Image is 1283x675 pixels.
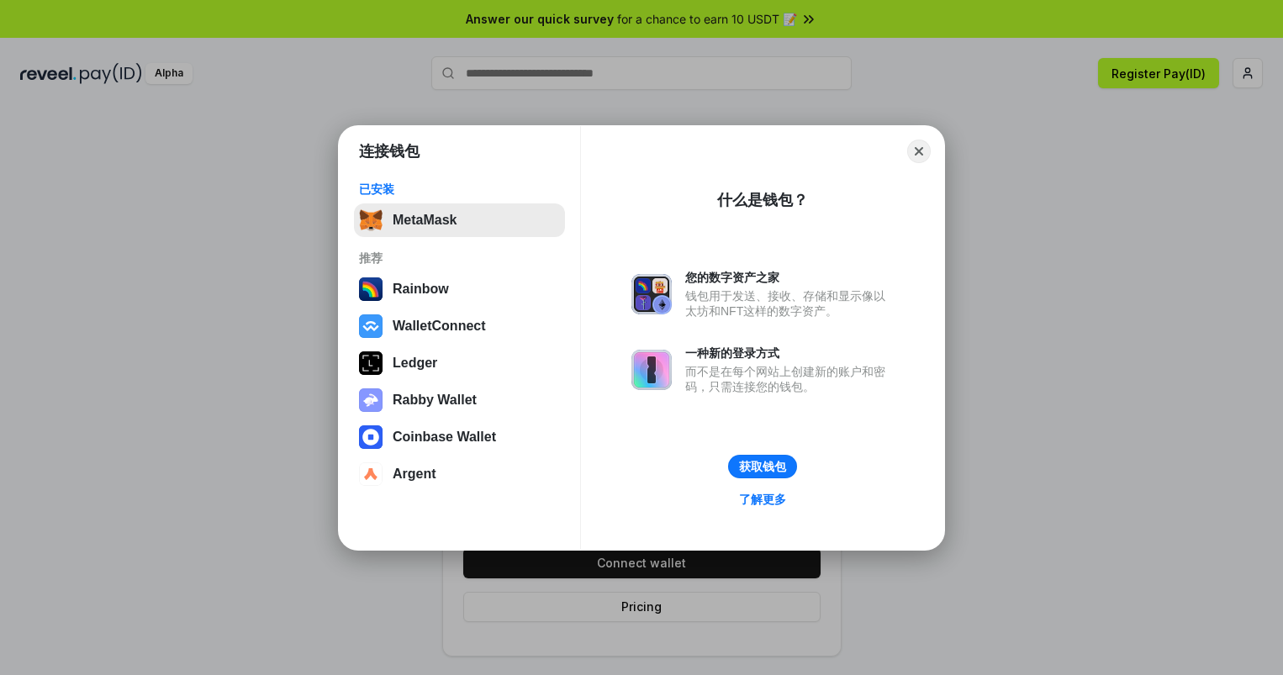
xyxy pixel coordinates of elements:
button: Rainbow [354,272,565,306]
img: svg+xml,%3Csvg%20width%3D%2228%22%20height%3D%2228%22%20viewBox%3D%220%200%2028%2028%22%20fill%3D... [359,425,383,449]
button: Close [907,140,931,163]
img: svg+xml,%3Csvg%20fill%3D%22none%22%20height%3D%2233%22%20viewBox%3D%220%200%2035%2033%22%20width%... [359,208,383,232]
button: MetaMask [354,203,565,237]
div: Argent [393,467,436,482]
img: svg+xml,%3Csvg%20width%3D%22120%22%20height%3D%22120%22%20viewBox%3D%220%200%20120%20120%22%20fil... [359,277,383,301]
div: 什么是钱包？ [717,190,808,210]
div: Rabby Wallet [393,393,477,408]
img: svg+xml,%3Csvg%20width%3D%2228%22%20height%3D%2228%22%20viewBox%3D%220%200%2028%2028%22%20fill%3D... [359,314,383,338]
div: Ledger [393,356,437,371]
button: Argent [354,457,565,491]
img: svg+xml,%3Csvg%20xmlns%3D%22http%3A%2F%2Fwww.w3.org%2F2000%2Fsvg%22%20fill%3D%22none%22%20viewBox... [631,350,672,390]
img: svg+xml,%3Csvg%20xmlns%3D%22http%3A%2F%2Fwww.w3.org%2F2000%2Fsvg%22%20fill%3D%22none%22%20viewBox... [359,388,383,412]
div: Rainbow [393,282,449,297]
div: 您的数字资产之家 [685,270,894,285]
button: Rabby Wallet [354,383,565,417]
div: Coinbase Wallet [393,430,496,445]
button: Coinbase Wallet [354,420,565,454]
img: svg+xml,%3Csvg%20xmlns%3D%22http%3A%2F%2Fwww.w3.org%2F2000%2Fsvg%22%20fill%3D%22none%22%20viewBox... [631,274,672,314]
img: svg+xml,%3Csvg%20width%3D%2228%22%20height%3D%2228%22%20viewBox%3D%220%200%2028%2028%22%20fill%3D... [359,462,383,486]
div: MetaMask [393,213,457,228]
div: 钱包用于发送、接收、存储和显示像以太坊和NFT这样的数字资产。 [685,288,894,319]
div: 推荐 [359,250,560,266]
button: Ledger [354,346,565,380]
button: WalletConnect [354,309,565,343]
button: 获取钱包 [728,455,797,478]
div: 已安装 [359,182,560,197]
img: svg+xml,%3Csvg%20xmlns%3D%22http%3A%2F%2Fwww.w3.org%2F2000%2Fsvg%22%20width%3D%2228%22%20height%3... [359,351,383,375]
a: 了解更多 [729,488,796,510]
div: 而不是在每个网站上创建新的账户和密码，只需连接您的钱包。 [685,364,894,394]
div: WalletConnect [393,319,486,334]
div: 获取钱包 [739,459,786,474]
div: 一种新的登录方式 [685,345,894,361]
h1: 连接钱包 [359,141,420,161]
div: 了解更多 [739,492,786,507]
